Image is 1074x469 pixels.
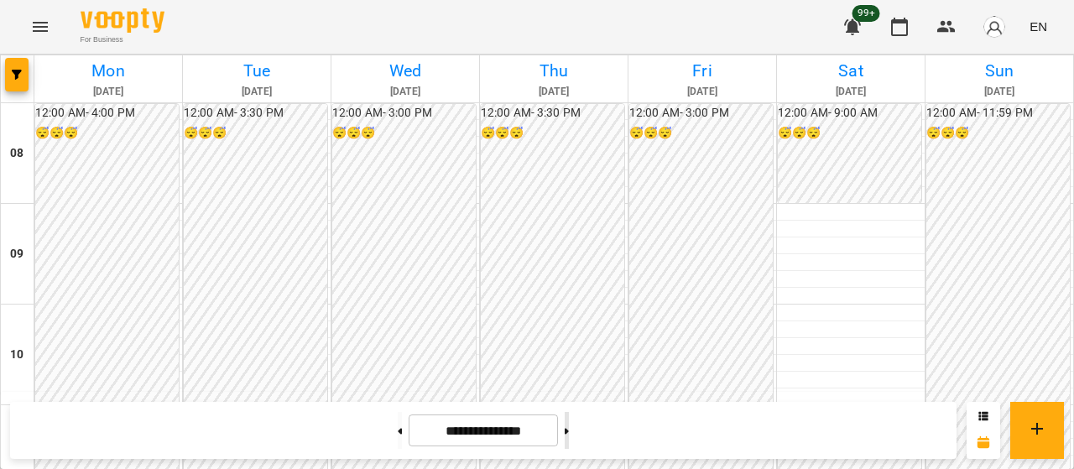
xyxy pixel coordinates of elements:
[20,7,60,47] button: Menu
[928,84,1071,100] h6: [DATE]
[926,104,1070,122] h6: 12:00 AM - 11:59 PM
[184,124,327,143] h6: 😴😴😴
[778,104,921,122] h6: 12:00 AM - 9:00 AM
[481,104,624,122] h6: 12:00 AM - 3:30 PM
[37,84,180,100] h6: [DATE]
[332,104,476,122] h6: 12:00 AM - 3:00 PM
[35,104,179,122] h6: 12:00 AM - 4:00 PM
[928,58,1071,84] h6: Sun
[779,84,922,100] h6: [DATE]
[184,104,327,122] h6: 12:00 AM - 3:30 PM
[81,34,164,45] span: For Business
[631,58,774,84] h6: Fri
[185,58,328,84] h6: Tue
[482,58,625,84] h6: Thu
[334,84,477,100] h6: [DATE]
[1030,18,1047,35] span: EN
[185,84,328,100] h6: [DATE]
[10,144,23,163] h6: 08
[779,58,922,84] h6: Sat
[852,5,880,22] span: 99+
[334,58,477,84] h6: Wed
[37,58,180,84] h6: Mon
[1023,11,1054,42] button: EN
[482,84,625,100] h6: [DATE]
[481,124,624,143] h6: 😴😴😴
[81,8,164,33] img: Voopty Logo
[10,346,23,364] h6: 10
[629,124,773,143] h6: 😴😴😴
[926,124,1070,143] h6: 😴😴😴
[983,15,1006,39] img: avatar_s.png
[778,124,921,143] h6: 😴😴😴
[332,124,476,143] h6: 😴😴😴
[631,84,774,100] h6: [DATE]
[35,124,179,143] h6: 😴😴😴
[10,245,23,263] h6: 09
[629,104,773,122] h6: 12:00 AM - 3:00 PM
